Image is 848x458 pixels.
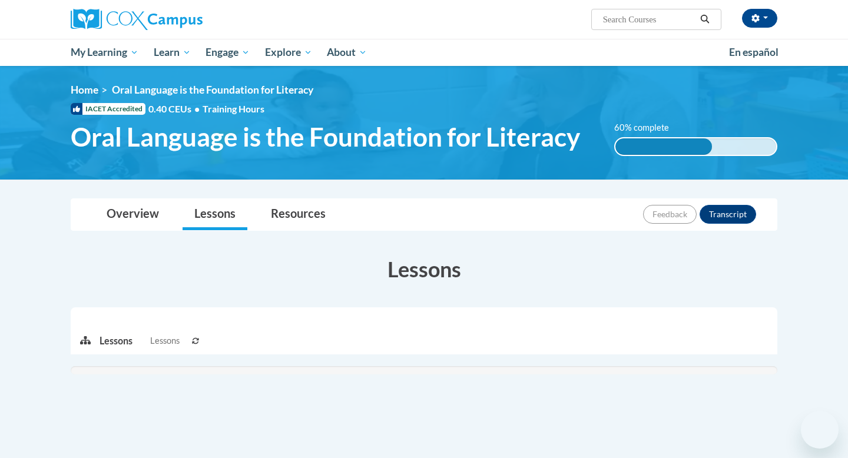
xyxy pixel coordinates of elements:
[721,40,786,65] a: En español
[148,102,203,115] span: 0.40 CEUs
[71,121,580,152] span: Oral Language is the Foundation for Literacy
[801,411,839,449] iframe: Button to launch messaging window
[150,334,180,347] span: Lessons
[257,39,320,66] a: Explore
[112,84,313,96] span: Oral Language is the Foundation for Literacy
[198,39,257,66] a: Engage
[71,103,145,115] span: IACET Accredited
[602,12,696,26] input: Search Courses
[71,9,203,30] img: Cox Campus
[265,45,312,59] span: Explore
[53,39,795,66] div: Main menu
[206,45,250,59] span: Engage
[615,138,712,155] div: 60% complete
[643,205,697,224] button: Feedback
[63,39,146,66] a: My Learning
[71,84,98,96] a: Home
[320,39,375,66] a: About
[71,9,294,30] a: Cox Campus
[742,9,777,28] button: Account Settings
[194,103,200,114] span: •
[203,103,264,114] span: Training Hours
[71,45,138,59] span: My Learning
[614,121,682,134] label: 60% complete
[71,254,777,284] h3: Lessons
[729,46,779,58] span: En español
[95,199,171,230] a: Overview
[327,45,367,59] span: About
[154,45,191,59] span: Learn
[696,12,714,26] button: Search
[700,205,756,224] button: Transcript
[259,199,337,230] a: Resources
[146,39,198,66] a: Learn
[100,334,132,347] p: Lessons
[183,199,247,230] a: Lessons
